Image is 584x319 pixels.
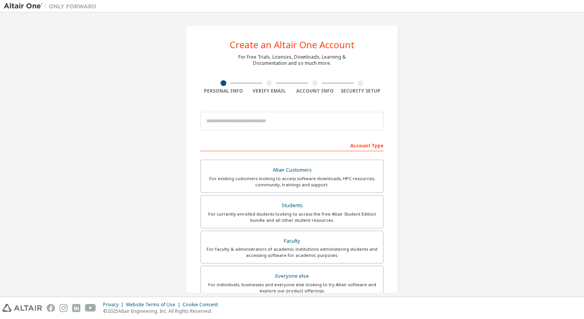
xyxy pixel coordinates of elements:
div: Students [205,200,379,211]
img: youtube.svg [85,304,96,312]
img: Altair One [4,2,100,10]
div: Everyone else [205,271,379,282]
img: facebook.svg [47,304,55,312]
div: For individuals, businesses and everyone else looking to try Altair software and explore our prod... [205,282,379,294]
div: Faculty [205,236,379,246]
div: Verify Email [246,88,292,94]
div: Personal Info [200,88,246,94]
div: Website Terms of Use [126,302,183,308]
div: Security Setup [338,88,384,94]
div: Privacy [103,302,126,308]
img: linkedin.svg [72,304,80,312]
p: © 2025 Altair Engineering, Inc. All Rights Reserved. [103,308,222,314]
div: Account Info [292,88,338,94]
img: altair_logo.svg [2,304,42,312]
img: instagram.svg [59,304,68,312]
div: Account Type [200,139,384,151]
div: Create an Altair One Account [230,40,355,49]
div: For existing customers looking to access software downloads, HPC resources, community, trainings ... [205,176,379,188]
div: For currently enrolled students looking to access the free Altair Student Edition bundle and all ... [205,211,379,223]
div: Altair Customers [205,165,379,176]
div: For faculty & administrators of academic institutions administering students and accessing softwa... [205,246,379,258]
div: Cookie Consent [183,302,222,308]
div: For Free Trials, Licenses, Downloads, Learning & Documentation and so much more. [238,54,346,66]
